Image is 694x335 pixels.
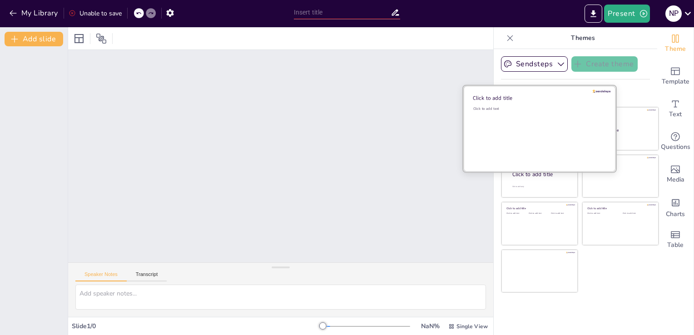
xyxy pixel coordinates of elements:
div: Add a table [657,223,694,256]
div: Click to add title [590,128,650,133]
span: Position [96,33,107,44]
span: Template [662,77,689,87]
div: Click to add text [529,212,549,215]
span: Table [667,240,684,250]
div: Click to add title [587,207,652,210]
button: N P [665,5,682,23]
div: Add charts and graphs [657,191,694,223]
input: Insert title [294,6,391,19]
span: Single View [456,323,488,330]
span: Theme [665,44,686,54]
div: Click to add title [587,159,652,163]
div: NaN % [419,322,441,330]
button: Create theme [571,56,638,72]
div: Click to add text [551,212,571,215]
div: Click to add text [590,137,650,139]
button: Present [604,5,649,23]
span: Questions [661,142,690,152]
span: Media [667,175,684,185]
div: Click to add title [512,171,570,178]
button: My Library [7,6,62,20]
span: Charts [666,209,685,219]
div: Get real-time input from your audience [657,125,694,158]
div: Layout [72,31,86,46]
div: Click to add title [506,207,571,210]
button: Add slide [5,32,63,46]
div: Click to add text [506,212,527,215]
button: Sendsteps [501,56,568,72]
div: Add images, graphics, shapes or video [657,158,694,191]
div: N P [665,5,682,22]
div: Click to add text [587,212,616,215]
div: Slide 1 / 0 [72,322,323,330]
div: Click to add text [473,106,603,111]
button: Transcript [127,271,167,281]
div: Add text boxes [657,93,694,125]
button: Speaker Notes [75,271,127,281]
div: Change the overall theme [657,27,694,60]
button: Export to PowerPoint [585,5,602,23]
div: Click to add title [473,94,603,102]
div: Click to add body [512,186,570,188]
span: Text [669,109,682,119]
div: Click to add text [623,212,651,215]
div: Unable to save [69,9,122,18]
p: Themes [517,27,648,49]
div: Add ready made slides [657,60,694,93]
